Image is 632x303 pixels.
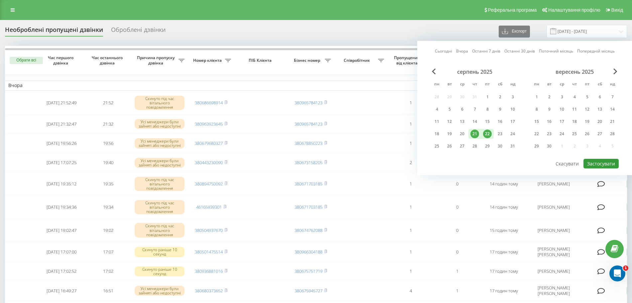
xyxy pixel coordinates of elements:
div: 18 [433,130,441,138]
div: ср 10 вер 2025 р. [556,104,568,114]
a: 380443230090 [195,159,223,165]
abbr: середа [457,80,467,90]
span: Причина пропуску дзвінка [135,55,179,65]
div: 11 [433,117,441,126]
td: 1 [387,115,434,133]
td: [DATE] 21:32:47 [38,115,85,133]
a: 380894750092 [195,181,223,187]
div: 14 [608,105,617,114]
a: Останні 30 днів [504,48,535,54]
div: 25 [433,142,441,151]
div: 24 [558,130,566,138]
div: 8 [483,105,492,114]
div: 29 [532,142,541,151]
span: Previous Month [432,68,436,74]
div: пн 1 вер 2025 р. [530,92,543,102]
div: вт 23 вер 2025 р. [543,129,556,139]
div: пт 26 вер 2025 р. [581,129,593,139]
a: 380675945727 [295,288,322,294]
div: 2 [496,93,504,101]
td: [PERSON_NAME] [527,196,580,218]
a: Вчора [456,48,468,54]
div: 8 [532,105,541,114]
div: пн 25 серп 2025 р. [431,141,443,151]
td: 21:52 [85,92,131,114]
div: 7 [608,93,617,101]
td: [DATE] 19:56:26 [38,134,85,152]
td: [DATE] 19:02:47 [38,219,85,241]
div: 20 [458,130,466,138]
div: чт 11 вер 2025 р. [568,104,581,114]
div: 15 [483,117,492,126]
abbr: п’ятниця [582,80,592,90]
td: 17:07 [85,243,131,261]
div: 2 [545,93,554,101]
td: [DATE] 17:02:52 [38,262,85,280]
div: нд 17 серп 2025 р. [506,117,519,127]
div: чт 21 серп 2025 р. [468,129,481,139]
td: 1 [387,196,434,218]
div: Необроблені пропущені дзвінки [5,26,103,37]
div: 26 [583,130,591,138]
div: пн 22 вер 2025 р. [530,129,543,139]
td: 15 годин тому [480,219,527,241]
a: 380504937670 [195,227,223,233]
div: 15 [532,117,541,126]
a: 380678850223 [295,140,322,146]
div: 28 [608,130,617,138]
td: [PERSON_NAME] [527,219,580,241]
iframe: Intercom live chat [609,265,625,281]
div: нд 10 серп 2025 р. [506,104,519,114]
abbr: четвер [470,80,480,90]
div: 20 [595,117,604,126]
div: ср 24 вер 2025 р. [556,129,568,139]
a: 380680373652 [195,288,223,294]
div: вт 9 вер 2025 р. [543,104,556,114]
div: 5 [445,105,454,114]
div: Оброблені дзвінки [111,26,166,37]
div: 27 [458,142,466,151]
div: 23 [496,130,504,138]
td: 21:32 [85,115,131,133]
div: нд 24 серп 2025 р. [506,129,519,139]
div: чт 25 вер 2025 р. [568,129,581,139]
div: нд 3 серп 2025 р. [506,92,519,102]
div: нд 28 вер 2025 р. [606,129,619,139]
td: 1 [387,134,434,152]
a: 380963923645 [195,121,223,127]
div: 24 [508,130,517,138]
div: нд 14 вер 2025 р. [606,104,619,114]
td: 1 [434,262,480,280]
td: 14 годин тому [480,173,527,195]
div: нд 31 серп 2025 р. [506,141,519,151]
td: [DATE] 19:35:12 [38,173,85,195]
abbr: неділя [508,80,518,90]
td: [DATE] 16:49:27 [38,281,85,300]
div: пн 11 серп 2025 р. [431,117,443,127]
div: 4 [570,93,579,101]
div: 28 [470,142,479,151]
div: чт 14 серп 2025 р. [468,117,481,127]
td: 19:02 [85,219,131,241]
a: 380671703185 [295,204,322,210]
td: 1 [387,262,434,280]
div: ср 27 серп 2025 р. [456,141,468,151]
div: пн 4 серп 2025 р. [431,104,443,114]
button: Скасувати [552,159,582,168]
div: пн 18 серп 2025 р. [431,129,443,139]
abbr: п’ятниця [482,80,492,90]
div: 27 [595,130,604,138]
div: 25 [570,130,579,138]
button: Застосувати [583,159,619,168]
div: чт 4 вер 2025 р. [568,92,581,102]
div: нд 7 вер 2025 р. [606,92,619,102]
td: 17:02 [85,262,131,280]
td: 0 [434,196,480,218]
div: пт 5 вер 2025 р. [581,92,593,102]
div: Скинуто під час вітального повідомлення [135,200,185,215]
div: пт 22 серп 2025 р. [481,129,494,139]
abbr: неділя [607,80,617,90]
a: 380675751719 [295,268,322,274]
div: пт 29 серп 2025 р. [481,141,494,151]
div: Усі менеджери були зайняті або недоступні [135,158,185,168]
